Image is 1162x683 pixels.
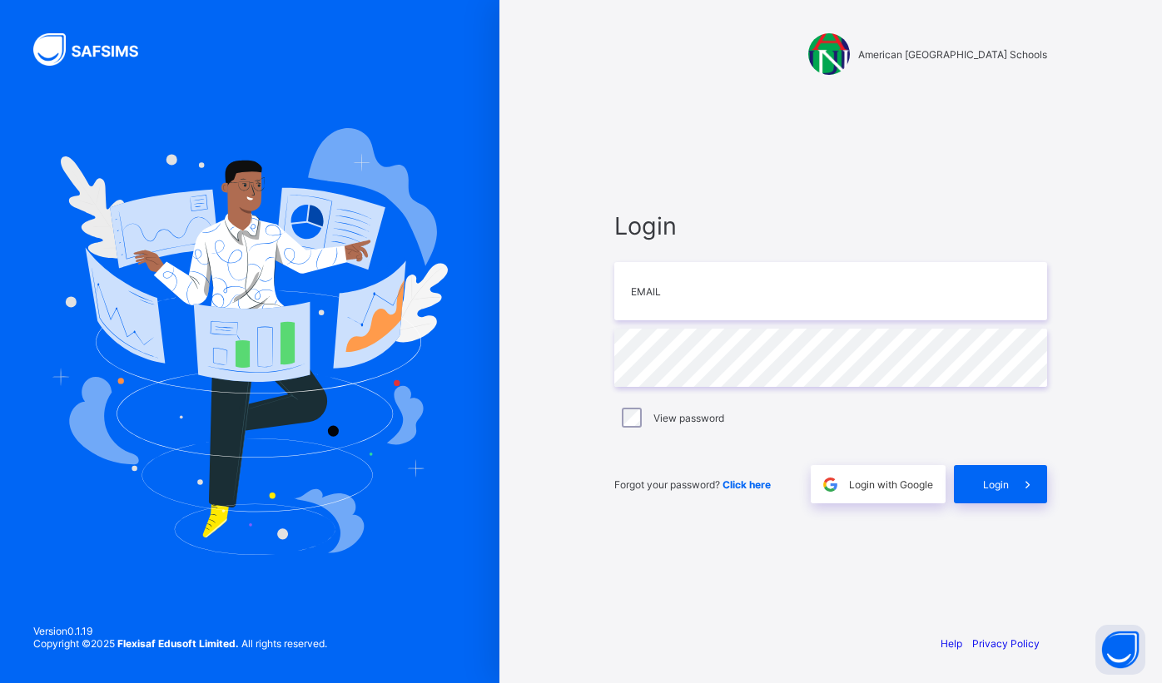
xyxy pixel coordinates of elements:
[723,478,771,491] a: Click here
[33,625,327,637] span: Version 0.1.19
[849,478,933,491] span: Login with Google
[983,478,1009,491] span: Login
[858,48,1047,61] span: American [GEOGRAPHIC_DATA] Schools
[33,33,158,66] img: SAFSIMS Logo
[52,128,448,554] img: Hero Image
[117,637,239,650] strong: Flexisaf Edusoft Limited.
[33,637,327,650] span: Copyright © 2025 All rights reserved.
[821,475,840,494] img: google.396cfc9801f0270233282035f929180a.svg
[614,478,771,491] span: Forgot your password?
[614,211,1047,240] span: Login
[1095,625,1145,675] button: Open asap
[972,637,1040,650] a: Privacy Policy
[653,412,724,424] label: View password
[941,637,962,650] a: Help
